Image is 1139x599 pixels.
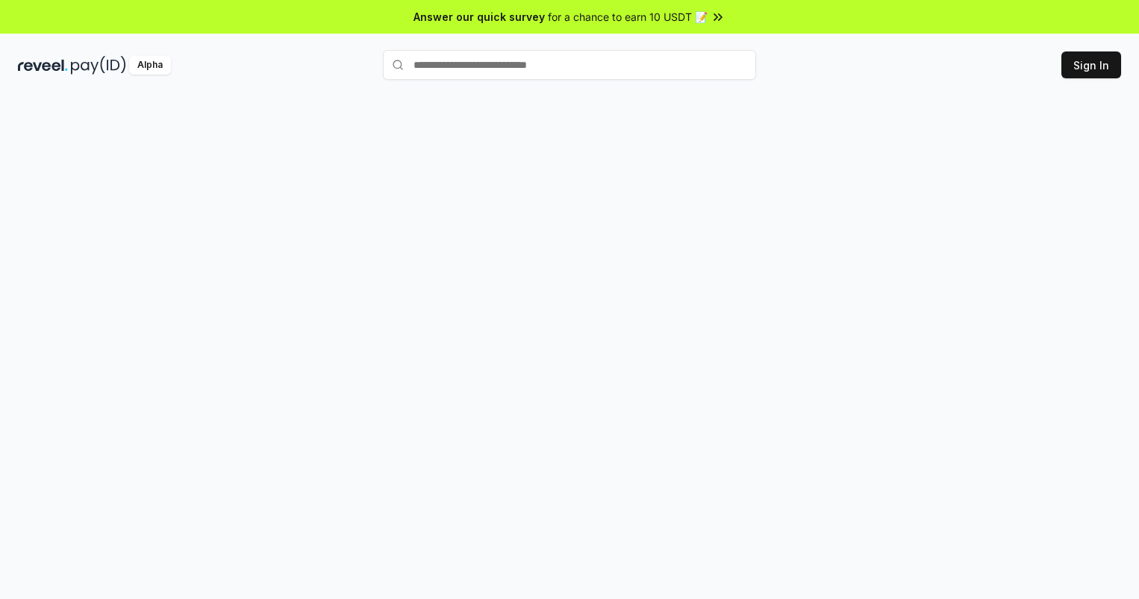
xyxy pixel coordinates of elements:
img: pay_id [71,56,126,75]
button: Sign In [1061,51,1121,78]
span: for a chance to earn 10 USDT 📝 [548,9,708,25]
img: reveel_dark [18,56,68,75]
div: Alpha [129,56,171,75]
span: Answer our quick survey [414,9,545,25]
